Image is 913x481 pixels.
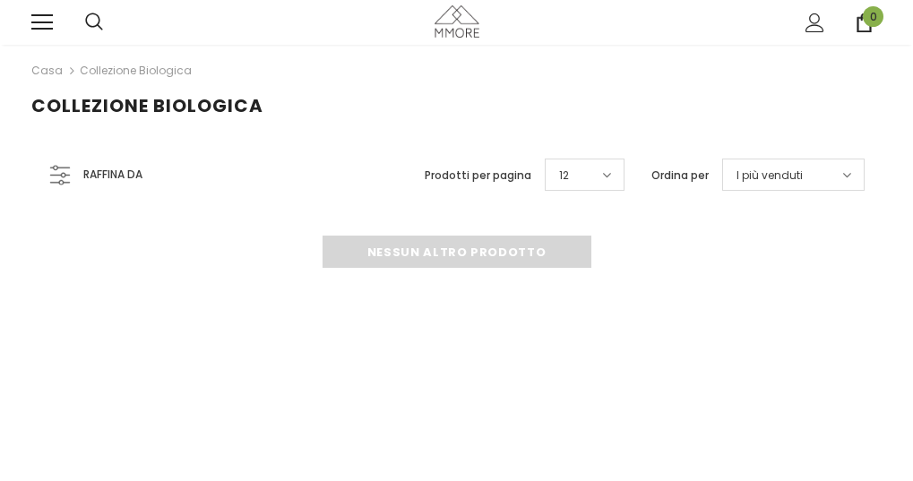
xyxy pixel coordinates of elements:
[559,167,569,185] span: 12
[435,5,479,37] img: Casi MMORE
[31,60,63,82] a: Casa
[425,167,531,185] label: Prodotti per pagina
[855,13,874,32] a: 0
[83,165,142,185] span: Raffina da
[651,167,709,185] label: Ordina per
[736,167,803,185] span: I più venduti
[80,63,192,78] a: Collezione biologica
[31,93,263,118] span: Collezione biologica
[863,6,883,27] span: 0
